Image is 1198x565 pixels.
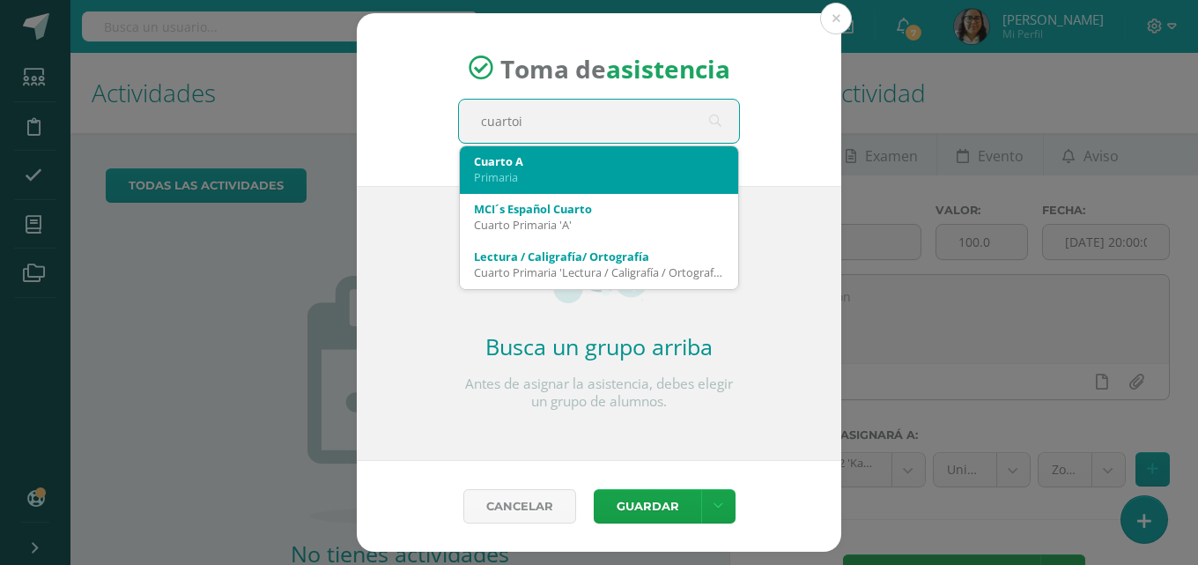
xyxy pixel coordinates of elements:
p: Antes de asignar la asistencia, debes elegir un grupo de alumnos. [458,375,740,411]
div: Primaria [474,169,724,185]
button: Guardar [594,489,701,524]
div: Cuarto Primaria 'A' [474,217,724,233]
span: Toma de [500,51,730,85]
a: Cancelar [463,489,576,524]
div: Cuarto Primaria 'Lectura / Caligrafía / Ortografía' [474,264,724,280]
div: Lectura / Caligrafía/ Ortografía [474,249,724,264]
input: Busca un grado o sección aquí... [459,100,739,143]
div: Cuarto A [474,153,724,169]
h2: Busca un grupo arriba [458,331,740,361]
button: Close (Esc) [820,3,852,34]
strong: asistencia [606,51,730,85]
div: MCI´s Español Cuarto [474,201,724,217]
